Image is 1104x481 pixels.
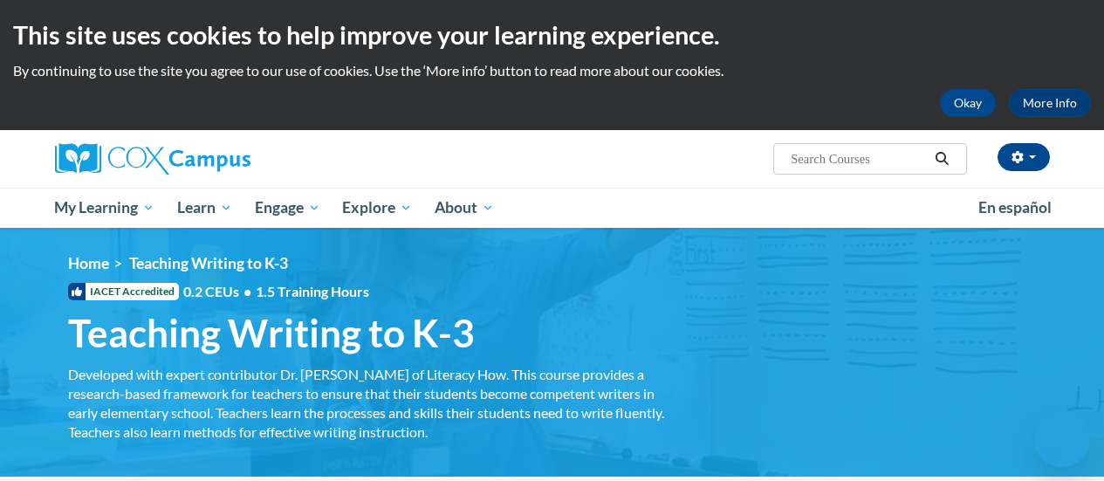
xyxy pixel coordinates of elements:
a: Home [68,254,109,272]
span: About [435,197,494,218]
img: Cox Campus [55,143,250,175]
a: Learn [166,188,243,228]
a: About [423,188,505,228]
span: Explore [342,197,412,218]
a: Explore [331,188,423,228]
input: Search Courses [789,148,929,169]
p: By continuing to use the site you agree to our use of cookies. Use the ‘More info’ button to read... [13,61,1091,80]
button: Okay [940,89,996,117]
div: Main menu [42,188,1063,228]
h2: This site uses cookies to help improve your learning experience. [13,17,1091,52]
a: More Info [1009,89,1091,117]
span: Learn [177,197,232,218]
a: My Learning [44,188,167,228]
span: Teaching Writing to K-3 [68,310,475,356]
span: Engage [255,197,320,218]
a: En español [967,189,1063,226]
button: Search [929,148,955,169]
span: Teaching Writing to K-3 [129,254,288,272]
a: Cox Campus [55,143,369,175]
span: En español [978,198,1052,216]
button: Account Settings [998,143,1050,171]
span: 1.5 Training Hours [256,283,369,299]
span: My Learning [54,197,154,218]
a: Engage [243,188,332,228]
span: IACET Accredited [68,283,179,300]
div: Developed with expert contributor Dr. [PERSON_NAME] of Literacy How. This course provides a resea... [68,365,670,442]
span: • [243,283,251,299]
iframe: Button to launch messaging window [1034,411,1090,467]
span: 0.2 CEUs [183,282,369,301]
